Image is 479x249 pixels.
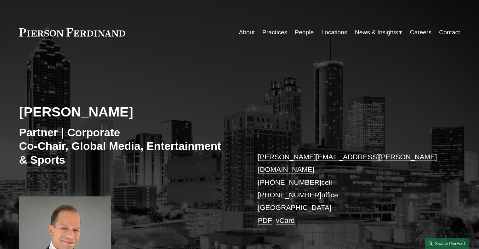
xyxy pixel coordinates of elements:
a: [PHONE_NUMBER] [258,191,322,199]
p: cell office [GEOGRAPHIC_DATA] – [258,151,442,227]
a: PDF [258,217,272,224]
a: Practices [262,26,287,38]
h2: [PERSON_NAME] [19,104,240,120]
a: [PHONE_NUMBER] [258,178,322,186]
a: Contact [439,26,460,38]
h3: Partner | Corporate Co-Chair, Global Media, Entertainment & Sports [19,126,221,167]
a: Careers [410,26,431,38]
a: About [239,26,255,38]
a: folder dropdown [355,26,402,38]
a: Search this site [425,238,469,249]
a: People [295,26,314,38]
a: vCard [276,217,295,224]
a: [PERSON_NAME][EMAIL_ADDRESS][PERSON_NAME][DOMAIN_NAME] [258,153,437,173]
a: Locations [321,26,347,38]
span: News & Insights [355,27,398,38]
